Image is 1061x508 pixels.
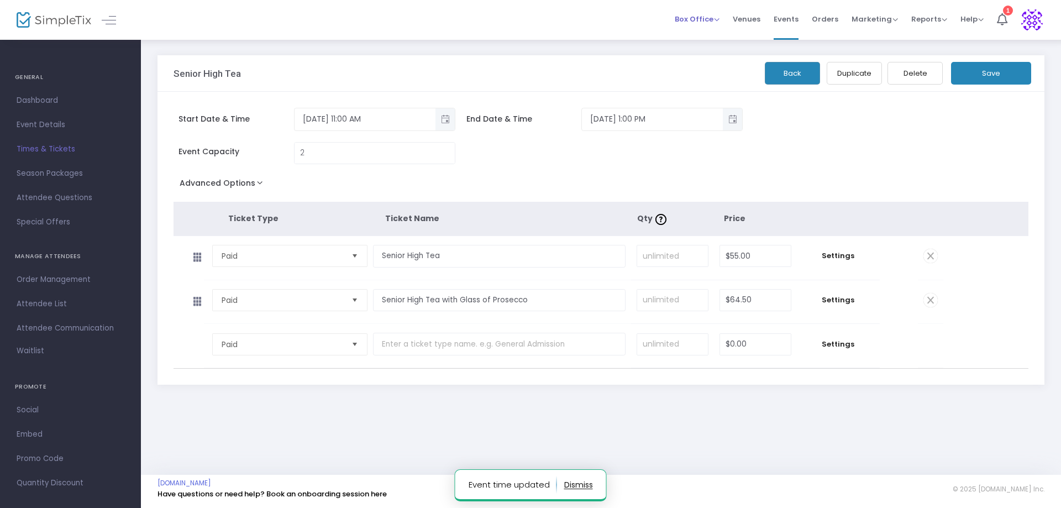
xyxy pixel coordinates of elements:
span: Box Office [675,14,719,24]
input: Enter a ticket type name. e.g. General Admission [373,245,626,268]
input: Enter a ticket type name. e.g. General Admission [373,289,626,312]
span: Settings [802,339,874,350]
span: Order Management [17,273,124,287]
span: Attendee Communication [17,321,124,336]
a: [DOMAIN_NAME] [157,479,211,488]
span: Paid [222,339,343,350]
span: © 2025 [DOMAIN_NAME] Inc. [953,485,1044,494]
span: Season Packages [17,166,124,181]
button: Advanced Options [174,175,274,195]
span: Times & Tickets [17,142,124,156]
p: Event time updated [469,476,557,494]
span: Reports [911,14,947,24]
span: Event Details [17,118,124,132]
input: unlimited [637,245,708,266]
h3: Senior High Tea [174,68,241,79]
input: Enter a ticket type name. e.g. General Admission [373,333,626,355]
span: Attendee Questions [17,191,124,205]
span: Ticket Name [385,213,439,224]
span: Dashboard [17,93,124,108]
span: Paid [222,295,343,306]
span: Help [960,14,984,24]
input: Price [720,245,791,266]
span: Venues [733,5,760,33]
input: Select date & time [582,110,723,128]
span: Settings [802,250,874,261]
h4: MANAGE ATTENDEES [15,245,126,268]
input: unlimited [637,334,708,355]
span: Price [724,213,745,224]
input: unlimited [637,290,708,311]
span: Orders [812,5,838,33]
button: Duplicate [827,62,882,85]
button: Select [347,290,363,311]
span: Attendee List [17,297,124,311]
span: Embed [17,427,124,442]
h4: PROMOTE [15,376,126,398]
span: Events [774,5,799,33]
button: Toggle popup [723,108,742,130]
span: Start Date & Time [178,113,294,125]
button: Select [347,245,363,266]
span: Ticket Type [228,213,279,224]
button: Toggle popup [435,108,455,130]
span: Marketing [852,14,898,24]
span: Settings [802,295,874,306]
input: Price [720,334,791,355]
span: Quantity Discount [17,476,124,490]
span: Qty [637,213,669,224]
input: Price [720,290,791,311]
span: Social [17,403,124,417]
button: dismiss [564,476,593,494]
span: Promo Code [17,452,124,466]
button: Save [951,62,1031,85]
button: Delete [887,62,943,85]
a: Have questions or need help? Book an onboarding session here [157,489,387,499]
h4: GENERAL [15,66,126,88]
span: Event Capacity [178,146,294,158]
button: Select [347,334,363,355]
span: Waitlist [17,345,44,357]
span: Paid [222,250,343,261]
input: Select date & time [295,110,435,128]
span: Special Offers [17,215,124,229]
button: Back [765,62,820,85]
img: question-mark [655,214,666,225]
div: 1 [1003,6,1013,15]
span: End Date & Time [466,113,582,125]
